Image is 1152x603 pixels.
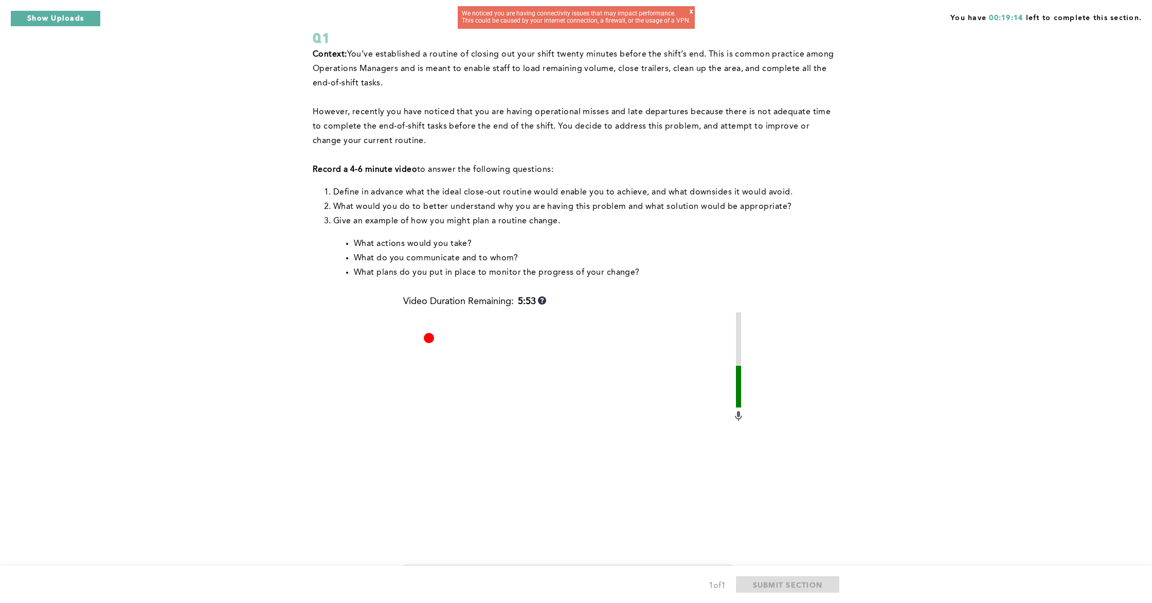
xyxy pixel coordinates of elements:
li: What actions would you take? [354,237,835,251]
div: We noticed you are having connectivity issues that may impact performance. This could be caused b... [462,10,691,25]
button: SUBMIT SECTION [736,576,840,593]
li: What plans do you put in place to monitor the progress of your change? [354,265,835,280]
span: You have left to complete this section. [950,10,1142,23]
span: 00:19:14 [989,14,1023,22]
p: You’ve established a routine of closing out your shift twenty minutes before the shift’s end. Thi... [313,47,835,91]
div: 1 of 1 [709,579,726,593]
strong: Record a 4-6 minute video [313,166,417,174]
li: Define in advance what the ideal close-out routine would enable you to achieve, and what downside... [333,185,835,200]
div: Camera and microphone ready. [403,564,733,581]
li: What would you do to better understand why you are having this problem and what solution would be... [333,200,835,214]
span: SUBMIT SECTION [753,580,823,590]
span: to answer the following questions: [417,166,553,174]
strong: Context: [313,50,347,59]
p: However, recently you have noticed that you are having operational misses and late departures bec... [313,105,835,148]
li: What do you communicate and to whom? [354,251,835,265]
b: 5:53 [518,296,536,307]
li: Give an example of how you might plan a routine change. [333,214,835,228]
div: Video Duration Remaining: [403,296,546,307]
button: Show Uploads [10,10,101,27]
div: x [690,8,693,21]
div: Q1 [313,29,835,47]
